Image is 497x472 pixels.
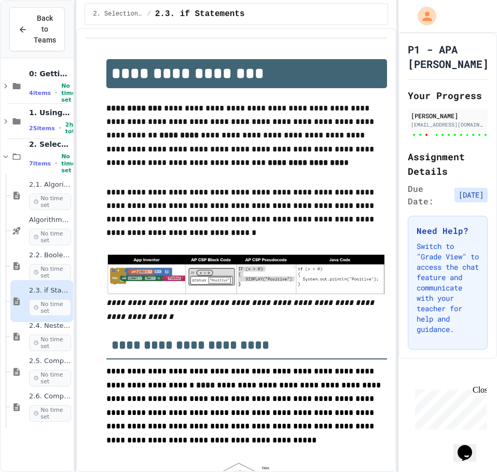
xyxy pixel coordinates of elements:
[411,111,485,120] div: [PERSON_NAME]
[454,188,488,202] span: [DATE]
[55,159,57,168] span: •
[408,42,489,71] h1: P1 - APA [PERSON_NAME]
[155,8,245,20] span: 2.3. if Statements
[29,251,71,260] span: 2.2. Boolean Expressions
[411,121,485,129] div: [EMAIL_ADDRESS][DOMAIN_NAME]
[407,4,439,28] div: My Account
[59,124,61,132] span: •
[29,216,71,225] span: Algorithms with Selection and Repetition - Topic 2.1
[29,299,71,316] span: No time set
[29,140,71,149] span: 2. Selection and Iteration
[29,264,71,281] span: No time set
[29,286,71,295] span: 2.3. if Statements
[29,69,71,78] span: 0: Getting Started
[29,322,71,330] span: 2.4. Nested if Statements
[29,357,71,366] span: 2.5. Compound Boolean Expressions
[408,88,488,103] h2: Your Progress
[29,335,71,351] span: No time set
[408,183,450,207] span: Due Date:
[29,392,71,401] span: 2.6. Comparing Boolean Expressions ([PERSON_NAME] Laws)
[453,431,487,462] iframe: chat widget
[147,10,151,18] span: /
[9,7,65,51] button: Back to Teams
[93,10,143,18] span: 2. Selection and Iteration
[29,108,71,117] span: 1. Using Objects and Methods
[29,193,71,210] span: No time set
[411,385,487,429] iframe: chat widget
[417,225,479,237] h3: Need Help?
[29,370,71,386] span: No time set
[29,90,51,96] span: 4 items
[65,121,80,135] span: 2h total
[29,229,71,245] span: No time set
[55,89,57,97] span: •
[417,241,479,335] p: Switch to "Grade View" to access the chat feature and communicate with your teacher for help and ...
[29,181,71,189] span: 2.1. Algorithms with Selection and Repetition
[61,82,76,103] span: No time set
[29,405,71,422] span: No time set
[29,160,51,167] span: 7 items
[61,153,76,174] span: No time set
[34,13,56,46] span: Back to Teams
[4,4,72,66] div: Chat with us now!Close
[29,125,55,132] span: 25 items
[408,149,488,178] h2: Assignment Details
